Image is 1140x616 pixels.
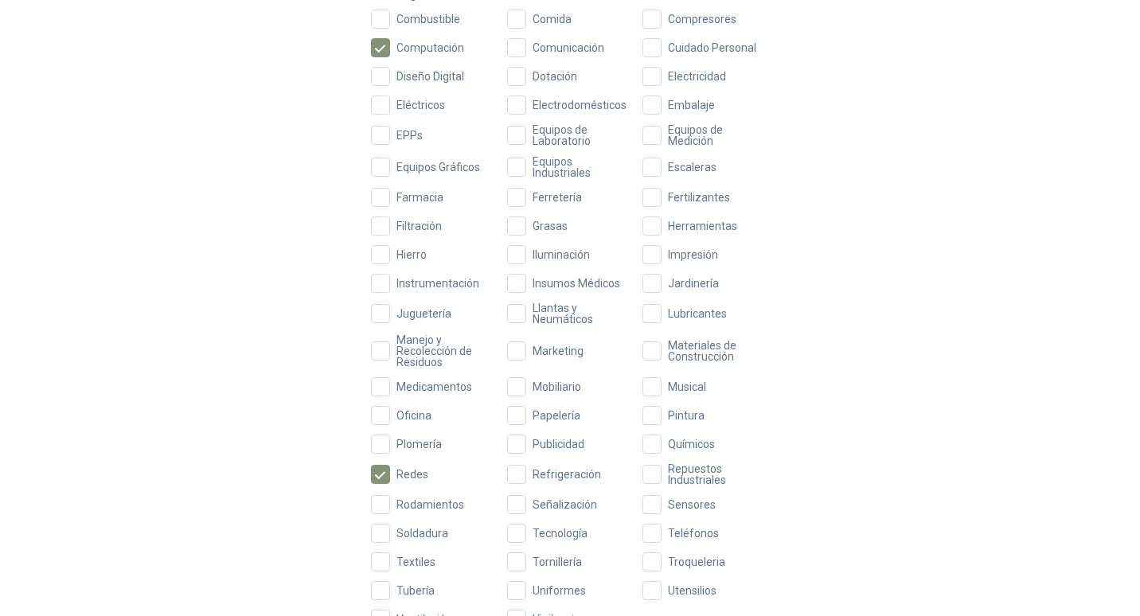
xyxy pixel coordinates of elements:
[390,162,486,173] span: Equipos Gráficos
[526,556,588,567] span: Tornillería
[526,192,588,203] span: Ferretería
[390,410,438,421] span: Oficina
[390,308,458,319] span: Juguetería
[662,528,725,539] span: Teléfonos
[390,585,441,596] span: Tubería
[662,585,723,596] span: Utensilios
[526,14,578,25] span: Comida
[662,556,732,567] span: Troqueleria
[662,340,769,362] span: Materiales de Construcción
[662,410,711,421] span: Pintura
[662,249,724,260] span: Impresión
[526,156,634,178] span: Equipos Industriales
[662,278,725,289] span: Jardinería
[662,42,763,53] span: Cuidado Personal
[526,71,584,82] span: Dotación
[526,585,592,596] span: Uniformes
[390,99,451,111] span: Eléctricos
[526,42,611,53] span: Comunicación
[390,556,442,567] span: Textiles
[390,220,448,232] span: Filtración
[526,345,590,357] span: Marketing
[526,278,627,289] span: Insumos Médicos
[390,439,448,450] span: Plomería
[662,99,721,111] span: Embalaje
[390,469,435,480] span: Redes
[526,439,591,450] span: Publicidad
[526,410,587,421] span: Papelería
[662,499,722,510] span: Sensores
[662,124,769,146] span: Equipos de Medición
[662,14,743,25] span: Compresores
[526,302,634,325] span: Llantas y Neumáticos
[662,192,736,203] span: Fertilizantes
[662,162,723,173] span: Escaleras
[662,381,712,392] span: Musical
[662,308,733,319] span: Lubricantes
[526,528,594,539] span: Tecnología
[390,71,470,82] span: Diseño Digital
[526,469,607,480] span: Refrigeración
[390,192,450,203] span: Farmacia
[526,99,633,111] span: Electrodomésticos
[662,71,732,82] span: Electricidad
[526,220,574,232] span: Grasas
[662,439,721,450] span: Químicos
[390,334,498,368] span: Manejo y Recolección de Residuos
[390,278,486,289] span: Instrumentación
[390,130,429,141] span: EPPs
[390,14,467,25] span: Combustible
[526,124,634,146] span: Equipos de Laboratorio
[390,499,470,510] span: Rodamientos
[390,381,478,392] span: Medicamentos
[662,220,744,232] span: Herramientas
[662,463,769,485] span: Repuestos Industriales
[390,528,455,539] span: Soldadura
[390,42,470,53] span: Computación
[526,499,603,510] span: Señalización
[526,381,588,392] span: Mobiliario
[390,249,433,260] span: Hierro
[526,249,596,260] span: Iluminación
